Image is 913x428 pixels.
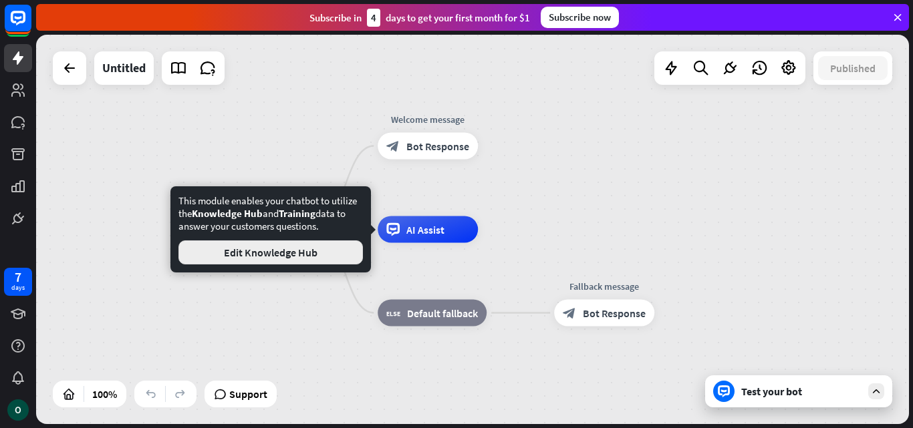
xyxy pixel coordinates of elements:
[88,383,121,405] div: 100%
[367,9,380,27] div: 4
[279,207,315,220] span: Training
[229,383,267,405] span: Support
[406,140,469,153] span: Bot Response
[178,194,363,264] div: This module enables your chatbot to utilize the and data to answer your customers questions.
[407,306,478,320] span: Default fallback
[309,9,530,27] div: Subscribe in days to get your first month for $1
[15,271,21,283] div: 7
[386,140,400,153] i: block_bot_response
[368,113,488,126] div: Welcome message
[541,7,619,28] div: Subscribe now
[544,280,664,293] div: Fallback message
[178,240,363,264] button: Edit Knowledge Hub
[406,223,444,236] span: AI Assist
[192,207,263,220] span: Knowledge Hub
[583,306,646,320] span: Bot Response
[818,56,888,80] button: Published
[741,385,862,398] div: Test your bot
[11,283,25,292] div: days
[102,51,146,85] div: Untitled
[11,5,51,45] button: Open LiveChat chat widget
[563,306,576,320] i: block_bot_response
[4,268,32,296] a: 7 days
[386,306,400,320] i: block_fallback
